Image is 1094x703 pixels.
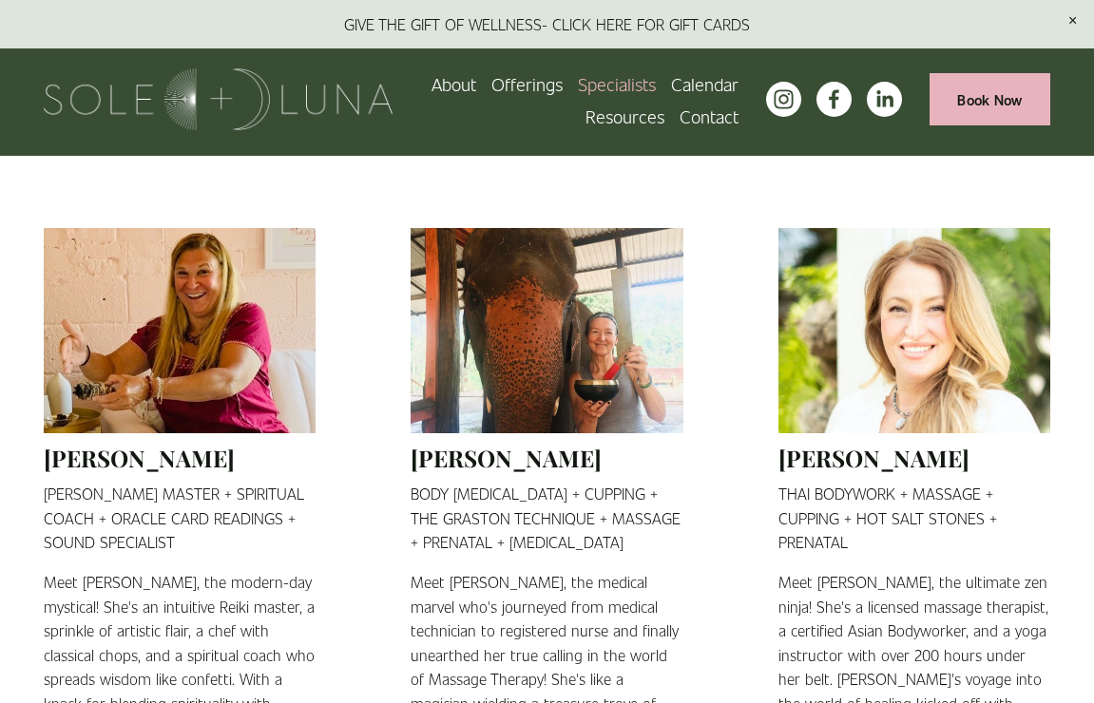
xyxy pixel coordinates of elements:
a: folder dropdown [585,100,664,132]
a: Calendar [671,67,739,100]
a: Book Now [930,73,1050,125]
a: instagram-unauth [766,82,801,117]
h2: [PERSON_NAME] [778,444,1050,474]
img: Wendy [778,228,1050,433]
a: Contact [680,100,739,132]
a: facebook-unauth [816,82,852,117]
a: LinkedIn [867,82,902,117]
p: [PERSON_NAME] MASTER + SPIRITUAL COACH + ORACLE CARD READINGS + SOUND SPECIALIST [44,482,316,555]
a: Specialists [578,67,656,100]
a: folder dropdown [491,67,563,100]
span: Resources [585,102,664,130]
p: BODY [MEDICAL_DATA] + CUPPING + THE GRASTON TECHNIQUE + MASSAGE + PRENATAL + [MEDICAL_DATA] [411,482,682,555]
img: Sole + Luna [44,68,393,130]
p: THAI BODYWORK + MASSAGE + CUPPING + HOT SALT STONES + PRENATAL [778,482,1050,555]
span: Offerings [491,69,563,98]
h2: [PERSON_NAME] [44,444,316,474]
a: About [432,67,476,100]
h2: [PERSON_NAME] [411,444,682,474]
